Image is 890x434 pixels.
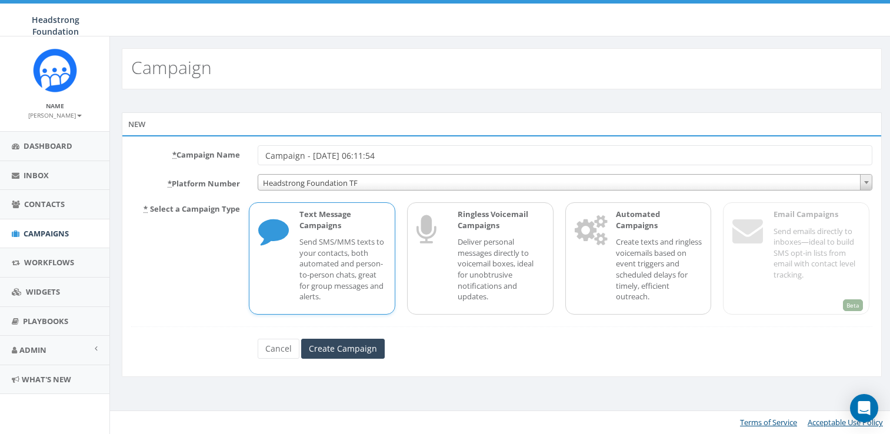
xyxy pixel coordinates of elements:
label: Platform Number [122,174,249,189]
p: Create texts and ringless voicemails based on event triggers and scheduled delays for timely, eff... [616,236,702,302]
a: [PERSON_NAME] [28,109,82,120]
label: Campaign Name [122,145,249,161]
p: Text Message Campaigns [299,209,386,231]
input: Enter Campaign Name [258,145,872,165]
span: Beta [843,299,863,311]
span: Headstrong Foundation TF [258,174,872,191]
p: Ringless Voicemail Campaigns [458,209,544,231]
span: Campaigns [24,228,69,239]
small: [PERSON_NAME] [28,111,82,119]
input: Create Campaign [301,339,385,359]
span: Dashboard [24,141,72,151]
div: New [122,112,882,136]
span: Select a Campaign Type [150,203,240,214]
span: Headstrong Foundation [32,14,79,37]
abbr: required [172,149,176,160]
div: Open Intercom Messenger [850,394,878,422]
span: Admin [19,345,46,355]
span: Workflows [24,257,74,268]
p: Send SMS/MMS texts to your contacts, both automated and person-to-person chats, great for group m... [299,236,386,302]
abbr: required [168,178,172,189]
small: Name [46,102,64,110]
span: Playbooks [23,316,68,326]
span: Inbox [24,170,49,181]
h2: Campaign [131,58,212,77]
p: Automated Campaigns [616,209,702,231]
a: Cancel [258,339,299,359]
span: Headstrong Foundation TF [258,175,872,191]
span: Widgets [26,286,60,297]
p: Deliver personal messages directly to voicemail boxes, ideal for unobtrusive notifications and up... [458,236,544,302]
span: Contacts [24,199,65,209]
a: Terms of Service [740,417,797,428]
a: Acceptable Use Policy [808,417,883,428]
img: Rally_platform_Icon_1.png [33,48,77,92]
span: What's New [22,374,71,385]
